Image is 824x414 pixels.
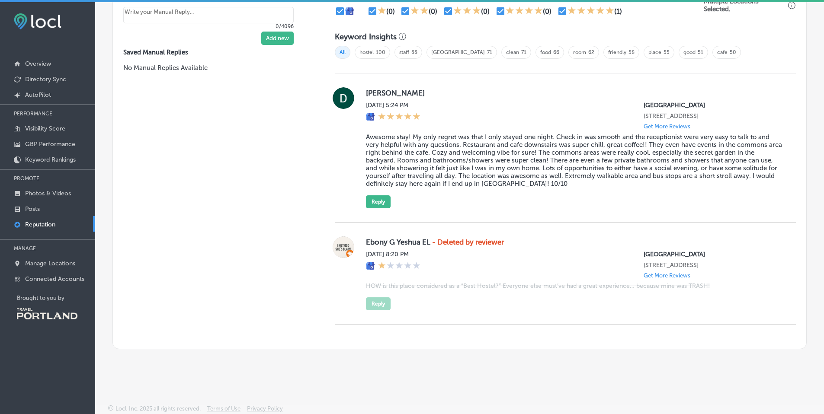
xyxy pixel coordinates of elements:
a: place [648,49,661,55]
div: (0) [543,7,551,16]
div: (0) [429,7,437,16]
div: 5 Stars [568,6,614,16]
p: Reputation [25,221,55,228]
p: Directory Sync [25,76,66,83]
p: 479 NW 18th Ave [644,261,782,269]
a: staff [399,49,409,55]
p: Get More Reviews [644,272,690,279]
button: Reply [366,297,391,310]
a: 51 [698,49,703,55]
p: No Manual Replies Available [123,63,307,73]
a: 62 [588,49,594,55]
a: 100 [376,49,385,55]
button: Reply [366,195,391,208]
p: Visibility Score [25,125,65,132]
a: room [573,49,586,55]
p: 479 NW 18th Ave [644,112,782,120]
div: 5 Stars [378,112,420,122]
label: [PERSON_NAME] [366,89,782,97]
div: (1) [614,7,622,16]
p: 0/4096 [123,23,294,29]
a: cafe [717,49,728,55]
a: good [683,49,696,55]
p: Overview [25,60,51,67]
label: Saved Manual Replies [123,48,307,56]
strong: - Deleted by reviewer [432,238,504,246]
blockquote: HOW is this place considered as a “Best Hostel?” Everyone else must’ve had a great experience… be... [366,282,782,290]
a: 50 [730,49,736,55]
label: [DATE] 8:20 PM [366,251,420,258]
div: (0) [386,7,395,16]
blockquote: Awesome stay! My only regret was that I only stayed one night. Check in was smooth and the recept... [366,133,782,188]
label: Ebony G Yeshua EL [366,238,782,246]
h3: Keyword Insights [335,32,397,41]
a: 66 [553,49,559,55]
a: 71 [521,49,526,55]
a: food [540,49,551,55]
a: 58 [628,49,635,55]
p: Northwest Portland Hostel [644,102,782,109]
a: friendly [608,49,626,55]
label: [DATE] 5:24 PM [366,102,420,109]
p: Photos & Videos [25,190,71,197]
p: Get More Reviews [644,123,690,130]
p: Connected Accounts [25,275,84,283]
p: AutoPilot [25,91,51,99]
button: Add new [261,32,294,45]
a: 88 [411,49,417,55]
div: 1 Star [378,261,420,271]
p: Manage Locations [25,260,75,267]
a: 55 [664,49,670,55]
img: fda3e92497d09a02dc62c9cd864e3231.png [14,13,61,29]
p: Keyword Rankings [25,156,76,163]
div: 4 Stars [506,6,543,16]
p: Northwest Portland Hostel [644,251,782,258]
a: 71 [487,49,492,55]
div: (0) [481,7,490,16]
div: 3 Stars [453,6,481,16]
div: 2 Stars [410,6,429,16]
p: GBP Performance [25,140,75,148]
a: clean [506,49,519,55]
a: [GEOGRAPHIC_DATA] [431,49,485,55]
div: 1 Star [378,6,386,16]
p: Posts [25,205,40,213]
a: hostel [359,49,374,55]
span: All [335,46,350,59]
p: Locl, Inc. 2025 all rights reserved. [115,405,201,412]
p: Brought to you by [17,295,95,301]
textarea: Create your Quick Reply [123,7,294,23]
img: Travel Portland [17,308,77,319]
